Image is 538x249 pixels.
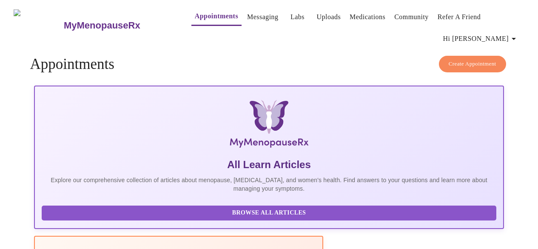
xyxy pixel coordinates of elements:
button: Messaging [244,9,282,26]
h3: MyMenopauseRx [64,20,140,31]
button: Labs [284,9,311,26]
button: Medications [346,9,389,26]
span: Browse All Articles [50,208,487,218]
button: Community [391,9,432,26]
button: Appointments [191,8,242,26]
img: MyMenopauseRx Logo [112,100,425,151]
button: Browse All Articles [42,206,496,220]
button: Refer a Friend [434,9,484,26]
a: Refer a Friend [438,11,481,23]
button: Uploads [313,9,344,26]
p: Explore our comprehensive collection of articles about menopause, [MEDICAL_DATA], and women's hea... [42,176,496,193]
a: Uploads [317,11,341,23]
button: Hi [PERSON_NAME] [440,30,522,47]
a: Messaging [247,11,278,23]
span: Create Appointment [449,59,496,69]
h4: Appointments [30,56,508,73]
h5: All Learn Articles [42,158,496,172]
span: Hi [PERSON_NAME] [443,33,519,45]
a: Appointments [195,10,238,22]
a: Browse All Articles [42,209,498,216]
a: Labs [290,11,305,23]
a: MyMenopauseRx [63,11,174,40]
a: Community [394,11,429,23]
a: Medications [350,11,385,23]
img: MyMenopauseRx Logo [14,9,63,41]
button: Create Appointment [439,56,506,72]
